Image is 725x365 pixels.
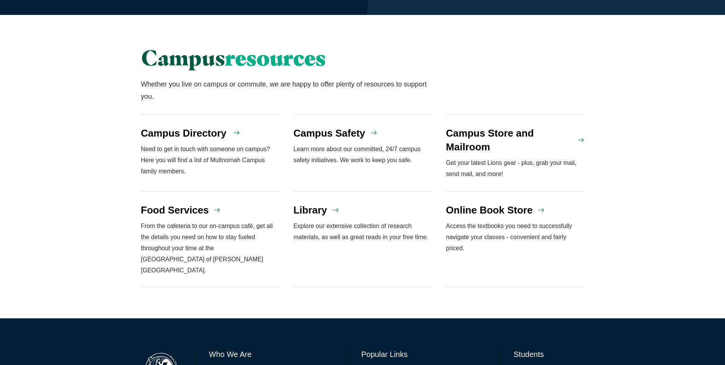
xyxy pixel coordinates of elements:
[446,126,573,154] h4: Campus Store and Mailroom
[446,158,584,180] p: Get your latest Lions gear - plus, grab your mail, send mail, and more!
[294,192,432,288] a: Library Explore our extensive collection of research materials, as well as great reads in your fr...
[294,114,432,192] a: Campus Safety Learn more about our committed, 24/7 campus safety initiatives. We work to keep you...
[209,349,334,360] h6: Who We Are
[294,203,327,217] h4: Library
[225,44,326,71] span: resources
[446,114,584,192] a: Campus Store and Mailroom Get your latest Lions gear - plus, grab your mail, send mail, and more!
[446,221,584,254] p: Access the textbooks you need to successfully navigate your classes - convenient and fairly priced.
[141,192,279,288] a: Food Services From the cafeteria to our on-campus café, get all the details you need on how to st...
[141,46,432,70] h2: Campus
[446,203,533,217] h4: Online Book Store
[361,349,486,360] h6: Popular Links
[446,192,584,288] a: Online Book Store Access the textbooks you need to successfully navigate your classes - convenien...
[141,144,279,177] p: Need to get in touch with someone on campus? Here you will find a list of Multnomah Campus family...
[141,80,427,100] span: Whether you live on campus or commute, we are happy to offer plenty of resources to support you.
[294,126,365,140] h4: Campus Safety
[294,144,432,166] p: Learn more about our committed, 24/7 campus safety initiatives. We work to keep you safe.
[141,221,279,276] p: From the cafeteria to our on-campus café, get all the details you need on how to stay fueled thro...
[141,126,227,140] h4: Campus Directory
[294,221,432,243] p: Explore our extensive collection of research materials, as well as great reads in your free time.
[141,203,209,217] h4: Food Services
[141,114,279,192] a: Campus Directory Need to get in touch with someone on campus? Here you will find a list of Multno...
[514,349,584,360] h6: Students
